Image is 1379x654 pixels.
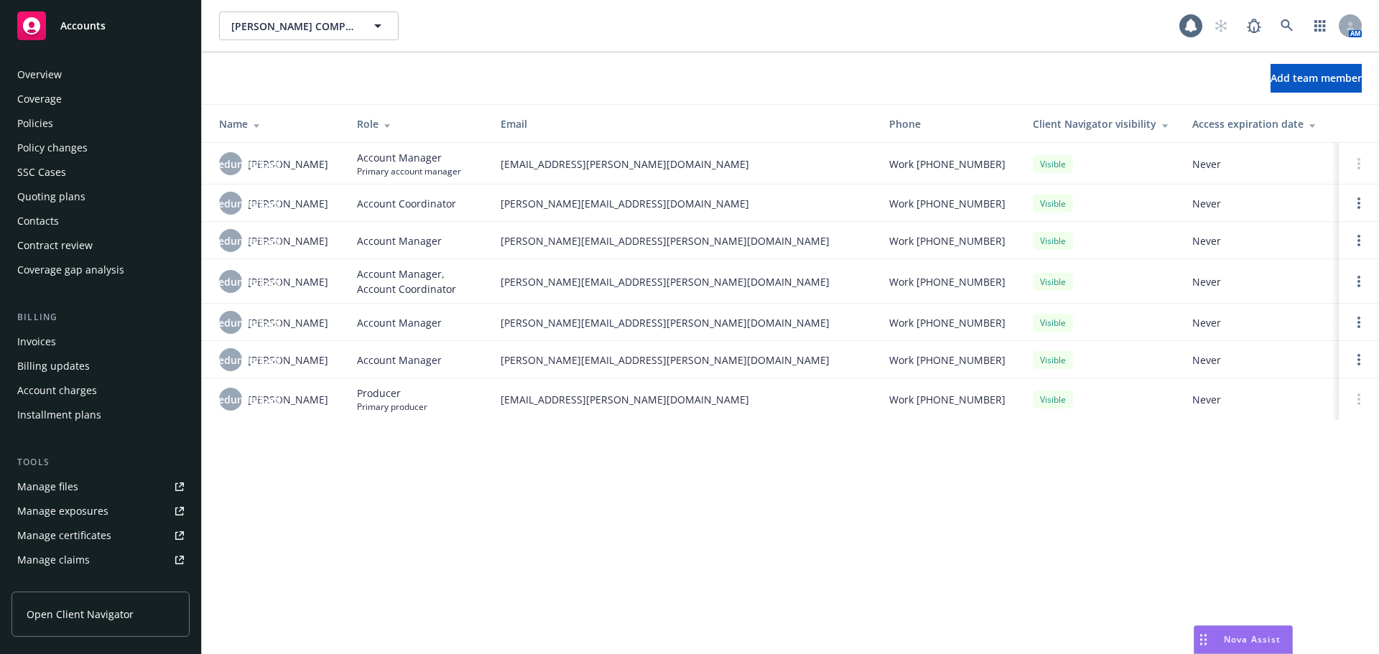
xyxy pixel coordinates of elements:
[501,157,866,172] span: [EMAIL_ADDRESS][PERSON_NAME][DOMAIN_NAME]
[248,352,328,368] span: [PERSON_NAME]
[11,258,190,281] a: Coverage gap analysis
[17,112,53,135] div: Policies
[1350,195,1368,212] a: Open options
[1194,626,1212,653] div: Drag to move
[1192,116,1327,131] div: Access expiration date
[17,330,56,353] div: Invoices
[1033,391,1073,408] div: Visible
[501,315,866,330] span: [PERSON_NAME][EMAIL_ADDRESS][PERSON_NAME][DOMAIN_NAME]
[357,150,461,165] span: Account Manager
[889,233,1006,248] span: Work [PHONE_NUMBER]
[11,63,190,86] a: Overview
[11,136,190,159] a: Policy changes
[219,11,399,40] button: [PERSON_NAME] COMPANIES, INC.
[11,210,190,233] a: Contacts
[357,352,442,368] span: Account Manager
[180,157,281,172] span: undefinedundefined
[11,6,190,46] a: Accounts
[60,20,106,32] span: Accounts
[1273,11,1301,40] a: Search
[501,233,866,248] span: [PERSON_NAME][EMAIL_ADDRESS][PERSON_NAME][DOMAIN_NAME]
[180,315,281,330] span: undefinedundefined
[248,392,328,407] span: [PERSON_NAME]
[1192,196,1327,211] span: Never
[11,310,190,324] div: Billing
[180,352,281,368] span: undefinedundefined
[17,403,101,426] div: Installment plans
[1192,157,1327,172] span: Never
[17,234,93,257] div: Contract review
[1207,11,1235,40] a: Start snowing
[11,161,190,184] a: SSC Cases
[1033,116,1169,131] div: Client Navigator visibility
[180,233,281,248] span: undefinedundefined
[11,185,190,208] a: Quoting plans
[501,274,866,289] span: [PERSON_NAME][EMAIL_ADDRESS][PERSON_NAME][DOMAIN_NAME]
[1224,633,1281,645] span: Nova Assist
[219,116,334,131] div: Name
[1033,155,1073,173] div: Visible
[27,607,134,622] span: Open Client Navigator
[17,355,90,378] div: Billing updates
[501,116,866,131] div: Email
[17,161,66,184] div: SSC Cases
[1192,392,1327,407] span: Never
[357,401,427,413] span: Primary producer
[17,136,88,159] div: Policy changes
[17,524,111,547] div: Manage certificates
[180,392,281,407] span: undefinedundefined
[17,210,59,233] div: Contacts
[17,475,78,498] div: Manage files
[1350,232,1368,249] a: Open options
[357,165,461,177] span: Primary account manager
[11,88,190,111] a: Coverage
[17,548,90,571] div: Manage claims
[17,379,97,402] div: Account charges
[889,196,1006,211] span: Work [PHONE_NUMBER]
[248,196,328,211] span: [PERSON_NAME]
[1192,315,1327,330] span: Never
[11,330,190,353] a: Invoices
[248,157,328,172] span: [PERSON_NAME]
[1192,233,1327,248] span: Never
[889,392,1006,407] span: Work [PHONE_NUMBER]
[1350,314,1368,331] a: Open options
[11,379,190,402] a: Account charges
[1192,352,1327,368] span: Never
[11,455,190,470] div: Tools
[11,573,190,596] a: Manage BORs
[889,315,1006,330] span: Work [PHONE_NUMBER]
[501,196,866,211] span: [PERSON_NAME][EMAIL_ADDRESS][DOMAIN_NAME]
[11,234,190,257] a: Contract review
[501,352,866,368] span: [PERSON_NAME][EMAIL_ADDRESS][PERSON_NAME][DOMAIN_NAME]
[1192,274,1327,289] span: Never
[1271,71,1362,85] span: Add team member
[357,233,442,248] span: Account Manager
[1033,195,1073,212] div: Visible
[231,19,356,34] span: [PERSON_NAME] COMPANIES, INC.
[1306,11,1334,40] a: Switch app
[1033,232,1073,250] div: Visible
[11,475,190,498] a: Manage files
[11,403,190,426] a: Installment plans
[889,116,1010,131] div: Phone
[1271,64,1362,93] button: Add team member
[11,524,190,547] a: Manage certificates
[889,352,1006,368] span: Work [PHONE_NUMBER]
[357,266,478,296] span: Account Manager, Account Coordinator
[1350,273,1368,290] a: Open options
[889,274,1006,289] span: Work [PHONE_NUMBER]
[17,63,62,86] div: Overview
[11,355,190,378] a: Billing updates
[1240,11,1268,40] a: Report a Bug
[1350,351,1368,368] a: Open options
[248,233,328,248] span: [PERSON_NAME]
[357,196,456,211] span: Account Coordinator
[180,274,281,289] span: undefinedundefined
[11,500,190,523] a: Manage exposures
[17,185,85,208] div: Quoting plans
[1194,625,1293,654] button: Nova Assist
[501,392,866,407] span: [EMAIL_ADDRESS][PERSON_NAME][DOMAIN_NAME]
[17,500,108,523] div: Manage exposures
